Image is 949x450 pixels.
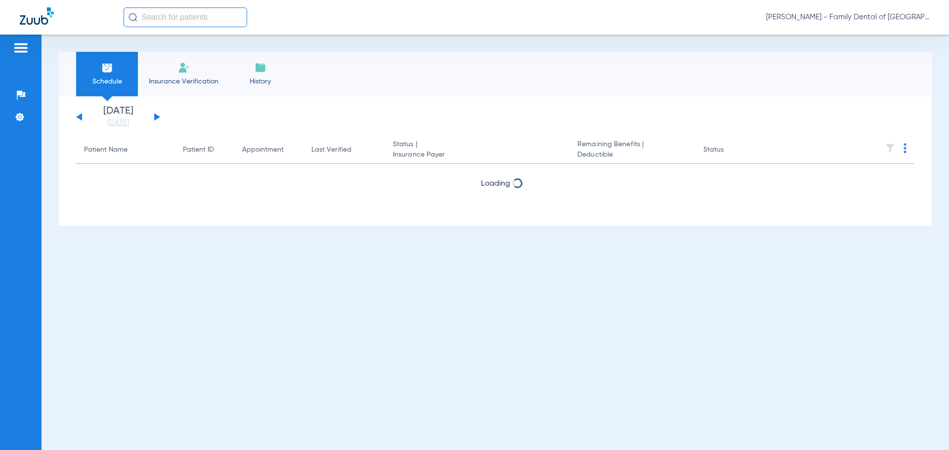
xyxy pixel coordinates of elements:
[695,136,762,164] th: Status
[183,145,226,155] div: Patient ID
[84,77,130,86] span: Schedule
[101,62,113,74] img: Schedule
[393,150,561,160] span: Insurance Payer
[311,145,377,155] div: Last Verified
[885,143,895,153] img: filter.svg
[766,12,929,22] span: [PERSON_NAME] - Family Dental of [GEOGRAPHIC_DATA]
[178,62,190,74] img: Manual Insurance Verification
[385,136,569,164] th: Status |
[88,106,148,128] li: [DATE]
[129,13,137,22] img: Search Icon
[242,145,296,155] div: Appointment
[13,42,29,54] img: hamburger-icon
[88,118,148,128] a: [DATE]
[124,7,247,27] input: Search for patients
[183,145,214,155] div: Patient ID
[255,62,266,74] img: History
[237,77,284,86] span: History
[481,180,510,188] span: Loading
[84,145,167,155] div: Patient Name
[84,145,128,155] div: Patient Name
[311,145,351,155] div: Last Verified
[145,77,222,86] span: Insurance Verification
[20,7,54,25] img: Zuub Logo
[569,136,695,164] th: Remaining Benefits |
[242,145,284,155] div: Appointment
[904,143,906,153] img: group-dot-blue.svg
[577,150,687,160] span: Deductible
